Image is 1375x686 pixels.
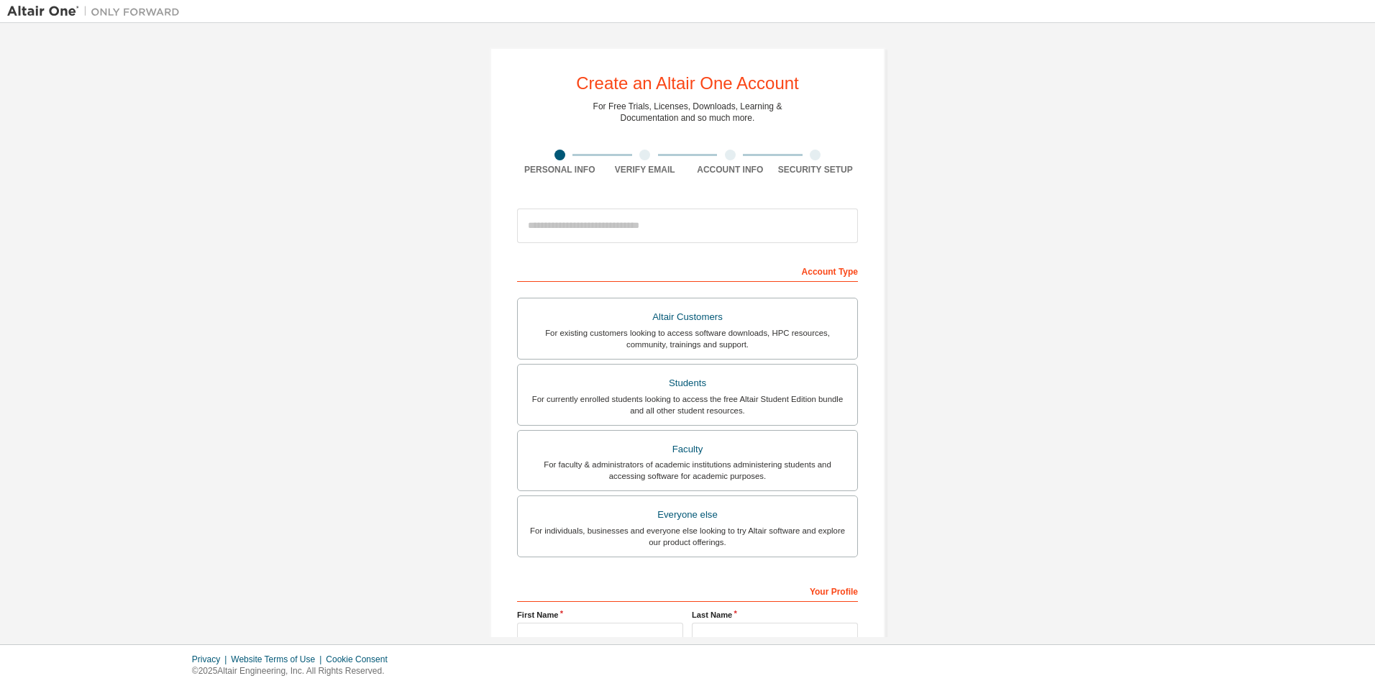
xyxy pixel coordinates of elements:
[593,101,782,124] div: For Free Trials, Licenses, Downloads, Learning & Documentation and so much more.
[603,164,688,175] div: Verify Email
[526,373,849,393] div: Students
[517,259,858,282] div: Account Type
[773,164,859,175] div: Security Setup
[526,439,849,459] div: Faculty
[526,505,849,525] div: Everyone else
[231,654,326,665] div: Website Terms of Use
[526,393,849,416] div: For currently enrolled students looking to access the free Altair Student Edition bundle and all ...
[687,164,773,175] div: Account Info
[192,654,231,665] div: Privacy
[526,327,849,350] div: For existing customers looking to access software downloads, HPC resources, community, trainings ...
[7,4,187,19] img: Altair One
[526,525,849,548] div: For individuals, businesses and everyone else looking to try Altair software and explore our prod...
[692,609,858,621] label: Last Name
[517,164,603,175] div: Personal Info
[526,307,849,327] div: Altair Customers
[517,579,858,602] div: Your Profile
[326,654,396,665] div: Cookie Consent
[192,665,396,677] p: © 2025 Altair Engineering, Inc. All Rights Reserved.
[526,459,849,482] div: For faculty & administrators of academic institutions administering students and accessing softwa...
[517,609,683,621] label: First Name
[576,75,799,92] div: Create an Altair One Account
